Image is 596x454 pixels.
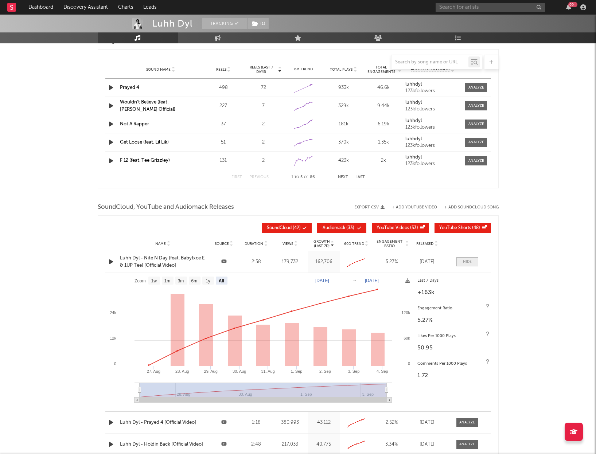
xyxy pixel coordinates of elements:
div: 423k [325,157,362,164]
span: Sound Name [146,67,171,72]
button: + Add SoundCloud Song [437,206,499,210]
div: 2:58 [242,258,271,266]
div: 181k [325,121,362,128]
span: Name [155,242,166,246]
div: 43,112 [309,419,338,426]
button: + Add SoundCloud Song [444,206,499,210]
text: 29. Aug [204,369,217,373]
text: 3. Sep [348,369,359,373]
div: 123k followers [405,125,460,130]
div: 7 [245,102,282,110]
span: ( 48 ) [439,226,480,230]
text: 1w [151,278,157,283]
strong: luhhdyl [405,100,422,105]
text: 6m [191,278,197,283]
input: Search by song name or URL [392,59,468,65]
div: 1.35k [365,139,402,146]
text: 2. Sep [319,369,331,373]
a: luhhdyl [405,137,460,142]
div: 9.44k [365,102,402,110]
div: 123k followers [405,89,460,94]
div: 2:48 [242,441,271,448]
text: [DATE] [315,278,329,283]
div: 51 [205,139,242,146]
div: [DATE] [413,419,442,426]
button: First [231,175,242,179]
div: Luhh Dyl - Prayed 4 [Official Video] [120,419,206,426]
span: Reels [216,67,226,72]
div: 40,775 [309,441,338,448]
div: 123k followers [405,107,460,112]
strong: luhhdyl [405,137,422,141]
div: 329k [325,102,362,110]
div: 3.34 % [374,441,409,448]
span: Views [283,242,293,246]
button: Next [338,175,348,179]
div: 72 [245,84,282,91]
span: Duration [245,242,263,246]
span: Audiomack [323,226,345,230]
strong: luhhdyl [405,118,422,123]
span: to [295,176,299,179]
div: 370k [325,139,362,146]
div: +163k [417,288,487,297]
div: Luhh Dyl - Holdin Back [Official Video] [120,441,206,448]
div: Last 7 Days [417,277,487,285]
div: 50.95 [417,344,487,352]
a: Get Loose (feat. Lil Lik) [120,140,169,145]
text: 24k [110,310,116,315]
div: Likes Per 1000 Plays [417,332,487,341]
span: ( 1 ) [248,18,269,29]
span: YouTube Videos [377,226,409,230]
div: 2k [365,157,402,164]
div: 2 [245,157,282,164]
div: 179,732 [274,258,306,266]
div: 2 [245,121,282,128]
span: Total Plays [330,67,352,72]
div: 498 [205,84,242,91]
div: 6M Trend [285,67,322,72]
text: 120k [401,310,410,315]
text: 1y [206,278,210,283]
button: Tracking [202,18,248,29]
text: 0 [408,361,410,366]
text: 1m [164,278,170,283]
div: 1 5 86 [283,173,323,182]
div: 123k followers [405,161,460,167]
button: (1) [248,18,269,29]
text: 31. Aug [261,369,274,373]
div: 6.19k [365,121,402,128]
div: 380,993 [274,419,306,426]
a: Luhh Dyl - Nite N Day (feat. Babyfxce E & 1UP Tee) [Official Video] [120,255,206,269]
div: 933k [325,84,362,91]
text: All [218,278,224,283]
a: luhhdyl [405,155,460,160]
div: 1:18 [242,419,271,426]
text: 30. Aug [232,369,246,373]
text: 4. Sep [376,369,388,373]
text: 3m [178,278,184,283]
span: of [304,176,308,179]
strong: luhhdyl [405,82,422,87]
div: Engagement Ratio [417,304,487,313]
button: 99+ [566,4,571,10]
a: F 12 (feat. Tee Grizzley) [120,158,170,163]
div: 37 [205,121,242,128]
input: Search for artists [436,3,545,12]
a: luhhdyl [405,118,460,124]
div: 162,706 [309,258,338,266]
button: YouTube Shorts(48) [435,223,491,233]
span: Source [215,242,229,246]
button: Export CSV [354,205,385,210]
text: 0 [114,361,116,366]
div: + Add YouTube Video [385,206,437,210]
div: 1.72 [417,371,487,380]
p: (Last 7d) [313,244,330,248]
a: Wouldn’t Believe (feat. [PERSON_NAME] Official) [120,100,175,112]
div: Comments Per 1000 Plays [417,360,487,368]
span: SoundCloud [267,226,292,230]
button: Previous [249,175,269,179]
text: 12k [110,336,116,340]
text: 28. Aug [175,369,189,373]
